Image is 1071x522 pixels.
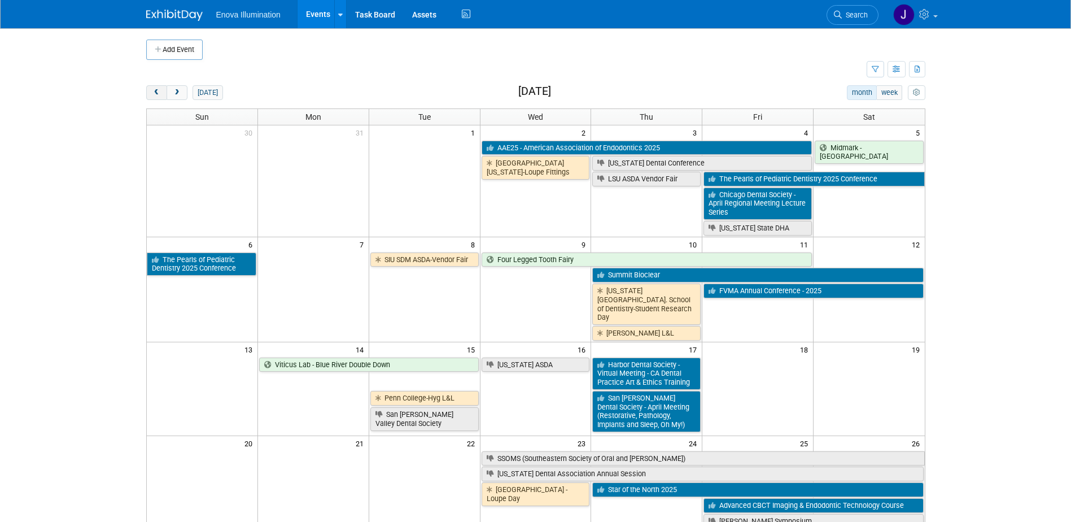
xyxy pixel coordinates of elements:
[799,342,813,356] span: 18
[876,85,902,100] button: week
[259,358,479,372] a: Viticus Lab - Blue River Double Down
[482,253,812,267] a: Four Legged Tooth Fairy
[466,342,480,356] span: 15
[592,284,701,325] a: [US_STATE][GEOGRAPHIC_DATA]. School of Dentistry-Student Research Day
[355,342,369,356] span: 14
[146,10,203,21] img: ExhibitDay
[370,253,479,267] a: SIU SDM ASDA-Vendor Fair
[216,10,281,19] span: Enova Illumination
[243,436,257,450] span: 20
[908,85,925,100] button: myCustomButton
[799,237,813,251] span: 11
[482,482,590,506] a: [GEOGRAPHIC_DATA] - Loupe Day
[753,112,762,121] span: Fri
[195,112,209,121] span: Sun
[305,112,321,121] span: Mon
[528,112,543,121] span: Wed
[418,112,431,121] span: Tue
[911,342,925,356] span: 19
[688,342,702,356] span: 17
[482,141,812,155] a: AAE25 - American Association of Endodontics 2025
[893,4,915,25] img: Janelle Tlusty
[592,482,923,497] a: Star of the North 2025
[470,125,480,140] span: 1
[359,237,369,251] span: 7
[827,5,878,25] a: Search
[592,391,701,432] a: San [PERSON_NAME] Dental Society - April Meeting (Restorative, Pathology, Implants and Sleep, Oh ...
[703,284,923,298] a: FVMA Annual Conference - 2025
[815,141,923,164] a: Midmark - [GEOGRAPHIC_DATA]
[580,125,591,140] span: 2
[911,237,925,251] span: 12
[592,172,701,186] a: LSU ASDA Vendor Fair
[355,436,369,450] span: 21
[482,358,590,372] a: [US_STATE] ASDA
[592,268,923,282] a: Summit Bioclear
[703,498,923,513] a: Advanced CBCT Imaging & Endodontic Technology Course
[243,125,257,140] span: 30
[482,467,924,481] a: [US_STATE] Dental Association Annual Session
[592,358,701,390] a: Harbor Dental Society - Virtual Meeting - CA Dental Practice Art & Ethics Training
[370,407,479,430] a: San [PERSON_NAME] Valley Dental Society
[147,253,256,276] a: The Pearls of Pediatric Dentistry 2025 Conference
[355,125,369,140] span: 31
[842,11,868,19] span: Search
[592,156,812,171] a: [US_STATE] Dental Conference
[915,125,925,140] span: 5
[803,125,813,140] span: 4
[167,85,187,100] button: next
[911,436,925,450] span: 26
[692,125,702,140] span: 3
[799,436,813,450] span: 25
[688,237,702,251] span: 10
[482,451,925,466] a: SSOMS (Southeastern Society of Oral and [PERSON_NAME])
[470,237,480,251] span: 8
[688,436,702,450] span: 24
[640,112,653,121] span: Thu
[703,188,812,220] a: Chicago Dental Society - April Regional Meeting Lecture Series
[466,436,480,450] span: 22
[518,85,551,98] h2: [DATE]
[703,172,924,186] a: The Pearls of Pediatric Dentistry 2025 Conference
[580,237,591,251] span: 9
[247,237,257,251] span: 6
[703,221,812,236] a: [US_STATE] State DHA
[193,85,222,100] button: [DATE]
[146,85,167,100] button: prev
[370,391,479,406] a: Penn College-Hyg L&L
[863,112,875,121] span: Sat
[913,89,920,97] i: Personalize Calendar
[243,342,257,356] span: 13
[482,156,590,179] a: [GEOGRAPHIC_DATA][US_STATE]-Loupe Fittings
[847,85,877,100] button: month
[576,342,591,356] span: 16
[146,40,203,60] button: Add Event
[576,436,591,450] span: 23
[592,326,701,341] a: [PERSON_NAME] L&L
